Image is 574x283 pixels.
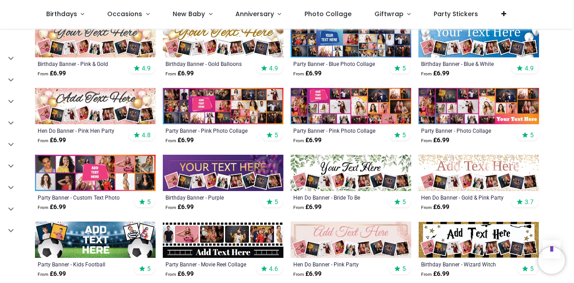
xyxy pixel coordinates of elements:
span: 5 [274,198,278,206]
strong: £ 6.99 [38,69,66,78]
span: New Baby [173,9,205,18]
span: 5 [147,198,151,206]
span: From [165,272,176,277]
a: Birthday Banner - Blue & White [421,60,513,67]
span: From [165,71,176,76]
span: From [421,205,432,210]
strong: £ 6.99 [293,203,322,212]
a: Hen Do Banner - Pink Party [293,261,385,268]
a: Hen Do Banner - Gold & Pink Party Occasion [421,194,513,201]
span: 4.9 [269,64,278,72]
span: 4.6 [269,265,278,273]
img: Personalised Party Banner - Pink Photo Collage - Custom Text & 25 Photo Upload [291,88,411,124]
img: Personalised Hen Do Banner - Bride To Be - 9 Photo Upload [291,155,411,191]
img: Personalised Party Banner - Kids Football - Custom Text & 4 Photo Upload [35,222,156,258]
strong: £ 6.99 [38,270,66,279]
img: Personalised Happy Birthday Banner - Gold Balloons - 9 Photo Upload [163,22,283,58]
img: Personalised Happy Birthday Banner - Wizard Witch - 9 Photo Upload [418,222,539,258]
img: Personalised Party Banner - Movie Reel Collage - 6 Photo Upload [163,222,283,258]
strong: £ 6.99 [421,270,449,279]
span: 5 [530,265,534,273]
span: From [165,138,176,143]
a: Party Banner - Custom Text Photo Collage [38,194,130,201]
iframe: Brevo live chat [538,247,565,274]
span: 4.8 [142,131,151,139]
img: Personalised Party Banner - Blue Photo Collage - Custom Text & 30 Photo Upload [291,22,411,58]
strong: £ 6.99 [38,136,66,145]
a: Party Banner - Kids Football [38,261,130,268]
strong: £ 6.99 [293,136,322,145]
span: Occasions [107,9,142,18]
span: From [38,138,48,143]
span: 5 [402,198,406,206]
a: Party Banner - Movie Reel Collage [165,261,257,268]
span: Photo Collage [304,9,352,18]
span: 5 [530,131,534,139]
a: Birthday Banner - Pink & Gold Balloons [38,60,130,67]
a: Hen Do Banner - Pink Hen Party [38,127,130,134]
span: From [165,205,176,210]
span: From [421,272,432,277]
span: 4.9 [525,64,534,72]
strong: £ 6.99 [293,69,322,78]
img: Personalised Happy Birthday Banner - Blue & White - 9 Photo Upload [418,22,539,58]
span: Birthdays [46,9,77,18]
span: From [421,138,432,143]
span: From [293,71,304,76]
span: 3.7 [525,198,534,206]
a: Birthday Banner - Wizard Witch [421,261,513,268]
img: Personalised Hen Do Banner - Pink Hen Party - 9 Photo Upload [35,88,156,124]
span: From [293,138,304,143]
strong: £ 6.99 [421,203,449,212]
span: From [38,71,48,76]
a: Party Banner - Photo Collage [421,127,513,134]
strong: £ 6.99 [165,69,194,78]
strong: £ 6.99 [165,270,194,279]
a: Party Banner - Blue Photo Collage [293,60,385,67]
img: Personalised Party Banner - Photo Collage - 23 Photo Upload [418,88,539,124]
span: 5 [147,265,151,273]
img: Personalised Happy Birthday Banner - Pink & Gold Balloons - 9 Photo Upload [35,22,156,58]
a: Party Banner - Pink Photo Collage [293,127,385,134]
img: Personalised Party Banner - Custom Text Photo Collage - 12 Photo Upload [35,155,156,191]
span: Giftwrap [374,9,404,18]
a: Birthday Banner - Purple [165,194,257,201]
strong: £ 6.99 [165,203,194,212]
strong: £ 6.99 [421,69,449,78]
span: From [293,272,304,277]
strong: £ 6.99 [293,270,322,279]
a: Hen Do Banner - Bride To Be [293,194,385,201]
span: From [293,205,304,210]
strong: £ 6.99 [38,203,66,212]
strong: £ 6.99 [421,136,449,145]
a: Birthday Banner - Gold Balloons [165,60,257,67]
span: From [38,205,48,210]
span: 5 [274,131,278,139]
span: Anniversary [235,9,274,18]
strong: £ 6.99 [165,136,194,145]
span: From [421,71,432,76]
img: Personalised Happy Birthday Banner - Purple - 9 Photo Upload [163,155,283,191]
span: 5 [402,131,406,139]
a: Party Banner - Pink Photo Collage [165,127,257,134]
img: Personalised Hen Do Banner - Gold & Pink Party Occasion - 9 Photo Upload [418,155,539,191]
span: Party Stickers [434,9,478,18]
span: 5 [402,64,406,72]
span: 5 [402,265,406,273]
span: 4.9 [142,64,151,72]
